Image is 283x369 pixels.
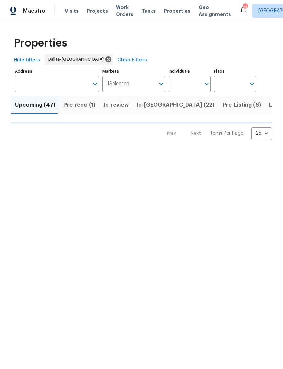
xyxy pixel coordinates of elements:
[251,125,272,142] div: 25
[65,7,79,14] span: Visits
[199,4,231,18] span: Geo Assignments
[214,69,256,73] label: Flags
[90,79,100,89] button: Open
[137,100,214,110] span: In-[GEOGRAPHIC_DATA] (22)
[141,8,156,13] span: Tasks
[223,100,261,110] span: Pre-Listing (6)
[15,100,55,110] span: Upcoming (47)
[164,7,190,14] span: Properties
[48,56,107,63] span: Dallas-[GEOGRAPHIC_DATA]
[14,56,40,64] span: Hide filters
[87,7,108,14] span: Projects
[169,69,211,73] label: Individuals
[103,100,129,110] span: In-review
[117,56,147,64] span: Clear Filters
[156,79,166,89] button: Open
[63,100,95,110] span: Pre-reno (1)
[14,40,67,47] span: Properties
[23,7,45,14] span: Maestro
[102,69,166,73] label: Markets
[116,4,133,18] span: Work Orders
[247,79,257,89] button: Open
[243,4,247,11] div: 31
[11,54,43,67] button: Hide filters
[161,127,272,140] nav: Pagination Navigation
[45,54,113,65] div: Dallas-[GEOGRAPHIC_DATA]
[209,130,243,137] p: Items Per Page
[115,54,150,67] button: Clear Filters
[15,69,99,73] label: Address
[107,81,129,87] span: 1 Selected
[202,79,211,89] button: Open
